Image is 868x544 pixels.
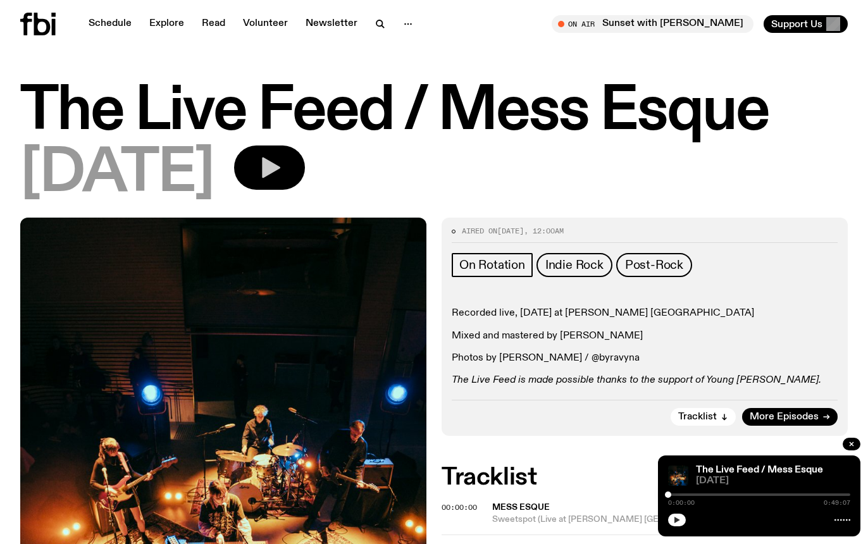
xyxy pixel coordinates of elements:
span: Indie Rock [545,258,604,272]
a: Read [194,15,233,33]
span: [DATE] [20,145,214,202]
a: Post-Rock [616,253,692,277]
a: Indie Rock [536,253,612,277]
em: The Live Feed is made possible thanks to the support of Young [PERSON_NAME]. [452,375,821,385]
span: , 12:00am [524,226,564,236]
span: Post-Rock [625,258,683,272]
button: 00:00:00 [442,504,477,511]
span: On Rotation [459,258,525,272]
a: The Live Feed / Mess Esque [696,465,823,475]
h1: The Live Feed / Mess Esque [20,83,848,140]
a: Volunteer [235,15,295,33]
p: Recorded live, [DATE] at [PERSON_NAME] [GEOGRAPHIC_DATA] [452,307,838,319]
button: Support Us [764,15,848,33]
span: More Episodes [750,412,819,422]
a: Newsletter [298,15,365,33]
h2: Tracklist [442,466,848,489]
button: On AirSunset with [PERSON_NAME] [552,15,753,33]
a: Explore [142,15,192,33]
a: On Rotation [452,253,533,277]
p: Photos by [PERSON_NAME] / @byravyna [452,352,838,364]
button: Tracklist [671,408,736,426]
span: [DATE] [497,226,524,236]
a: More Episodes [742,408,838,426]
span: 0:00:00 [668,500,695,506]
span: Sweetspot (Live at [PERSON_NAME] [GEOGRAPHIC_DATA]) [492,514,737,526]
span: 0:49:07 [824,500,850,506]
span: Support Us [771,18,822,30]
a: Schedule [81,15,139,33]
span: Aired on [462,226,497,236]
span: Tracklist [678,412,717,422]
span: [DATE] [696,476,850,486]
span: Mess Esque [492,503,550,512]
p: Mixed and mastered by [PERSON_NAME] [452,330,838,342]
span: 00:00:00 [442,502,477,512]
